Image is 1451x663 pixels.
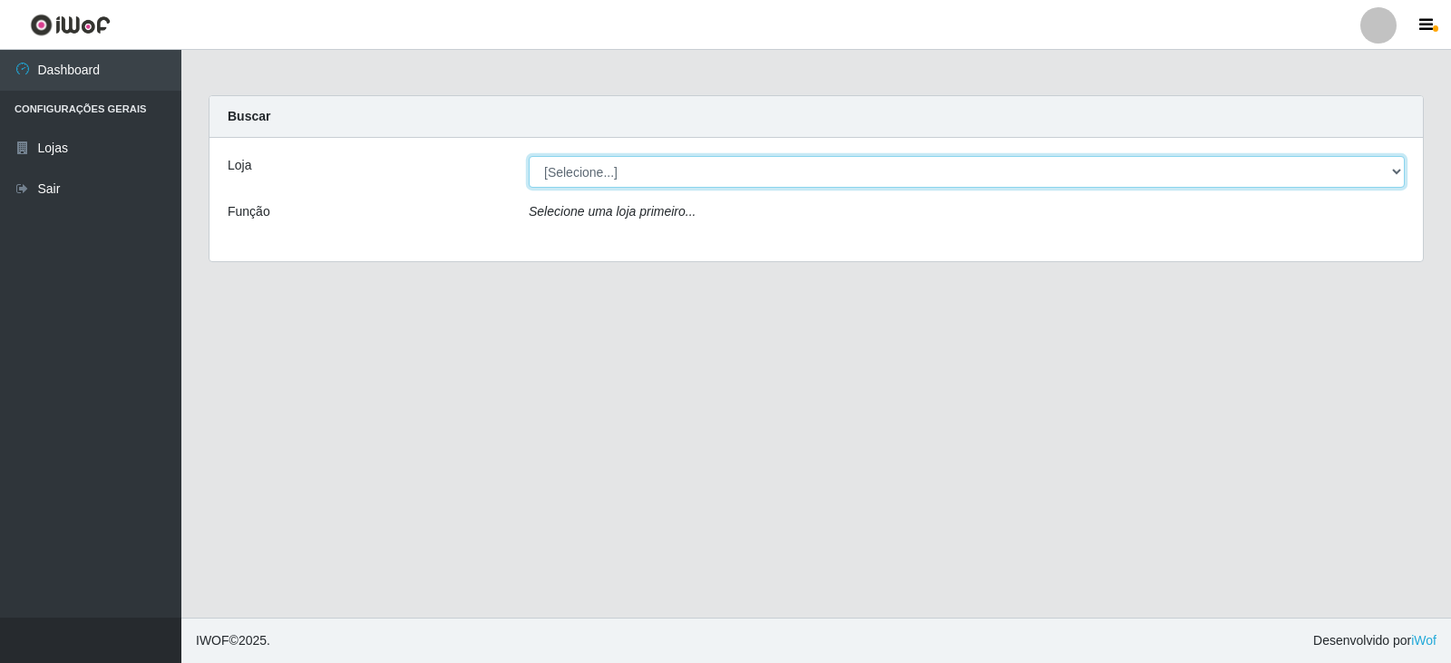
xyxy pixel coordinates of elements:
[228,156,251,175] label: Loja
[529,204,696,219] i: Selecione uma loja primeiro...
[30,14,111,36] img: CoreUI Logo
[228,109,270,123] strong: Buscar
[196,633,229,648] span: IWOF
[228,202,270,221] label: Função
[196,631,270,650] span: © 2025 .
[1313,631,1436,650] span: Desenvolvido por
[1411,633,1436,648] a: iWof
